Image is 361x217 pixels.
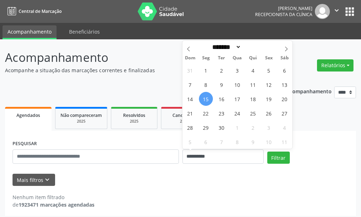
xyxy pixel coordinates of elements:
span: Agendados [16,112,40,118]
span: Setembro 29, 2025 [199,120,213,134]
button: apps [343,5,356,18]
span: Seg [198,56,214,60]
div: 2025 [116,119,152,124]
select: Month [210,43,242,51]
button:  [330,4,343,19]
div: 2025 [60,119,102,124]
span: Qua [229,56,245,60]
a: Central de Marcação [5,5,62,17]
input: Year [241,43,265,51]
span: Setembro 20, 2025 [278,92,292,106]
span: Outubro 5, 2025 [183,135,197,149]
span: Resolvidos [123,112,145,118]
span: Setembro 21, 2025 [183,106,197,120]
span: Outubro 2, 2025 [246,120,260,134]
span: Outubro 7, 2025 [215,135,229,149]
button: Relatórios [317,59,353,71]
a: Acompanhamento [3,25,57,39]
span: Setembro 9, 2025 [215,78,229,92]
div: 2025 [166,119,202,124]
span: Setembro 13, 2025 [278,78,292,92]
span: Setembro 7, 2025 [183,78,197,92]
span: Outubro 11, 2025 [278,135,292,149]
span: Setembro 15, 2025 [199,92,213,106]
p: Acompanhe a situação das marcações correntes e finalizadas [5,66,251,74]
span: Setembro 22, 2025 [199,106,213,120]
span: Outubro 10, 2025 [262,135,276,149]
i:  [333,6,341,14]
span: Setembro 23, 2025 [215,106,229,120]
img: img [315,4,330,19]
span: Setembro 27, 2025 [278,106,292,120]
span: Outubro 9, 2025 [246,135,260,149]
span: Agosto 31, 2025 [183,63,197,77]
span: Outubro 3, 2025 [262,120,276,134]
span: Setembro 14, 2025 [183,92,197,106]
span: Setembro 12, 2025 [262,78,276,92]
span: Setembro 18, 2025 [246,92,260,106]
span: Setembro 26, 2025 [262,106,276,120]
span: Ter [214,56,229,60]
button: Filtrar [267,152,290,164]
span: Setembro 6, 2025 [278,63,292,77]
span: Outubro 8, 2025 [230,135,244,149]
span: Setembro 1, 2025 [199,63,213,77]
span: Setembro 28, 2025 [183,120,197,134]
i: keyboard_arrow_down [43,176,51,184]
span: Outubro 6, 2025 [199,135,213,149]
span: Dom [182,56,198,60]
span: Setembro 11, 2025 [246,78,260,92]
span: Recepcionista da clínica [255,11,312,18]
button: Mais filtroskeyboard_arrow_down [13,174,55,186]
span: Setembro 10, 2025 [230,78,244,92]
span: Setembro 17, 2025 [230,92,244,106]
span: Qui [245,56,261,60]
span: Outubro 4, 2025 [278,120,292,134]
div: de [13,201,94,208]
span: Setembro 4, 2025 [246,63,260,77]
span: Setembro 24, 2025 [230,106,244,120]
span: Sáb [277,56,292,60]
p: Acompanhamento [5,49,251,66]
span: Outubro 1, 2025 [230,120,244,134]
span: Cancelados [172,112,196,118]
a: Beneficiários [64,25,105,38]
span: Setembro 25, 2025 [246,106,260,120]
span: Setembro 8, 2025 [199,78,213,92]
span: Sex [261,56,277,60]
div: Nenhum item filtrado [13,193,94,201]
span: Setembro 19, 2025 [262,92,276,106]
p: Ano de acompanhamento [268,87,332,95]
span: Setembro 3, 2025 [230,63,244,77]
span: Setembro 2, 2025 [215,63,229,77]
span: Não compareceram [60,112,102,118]
strong: 1923471 marcações agendadas [19,201,94,208]
span: Setembro 5, 2025 [262,63,276,77]
span: Setembro 30, 2025 [215,120,229,134]
div: [PERSON_NAME] [255,5,312,11]
span: Setembro 16, 2025 [215,92,229,106]
label: PESQUISAR [13,138,37,149]
span: Central de Marcação [19,8,62,14]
